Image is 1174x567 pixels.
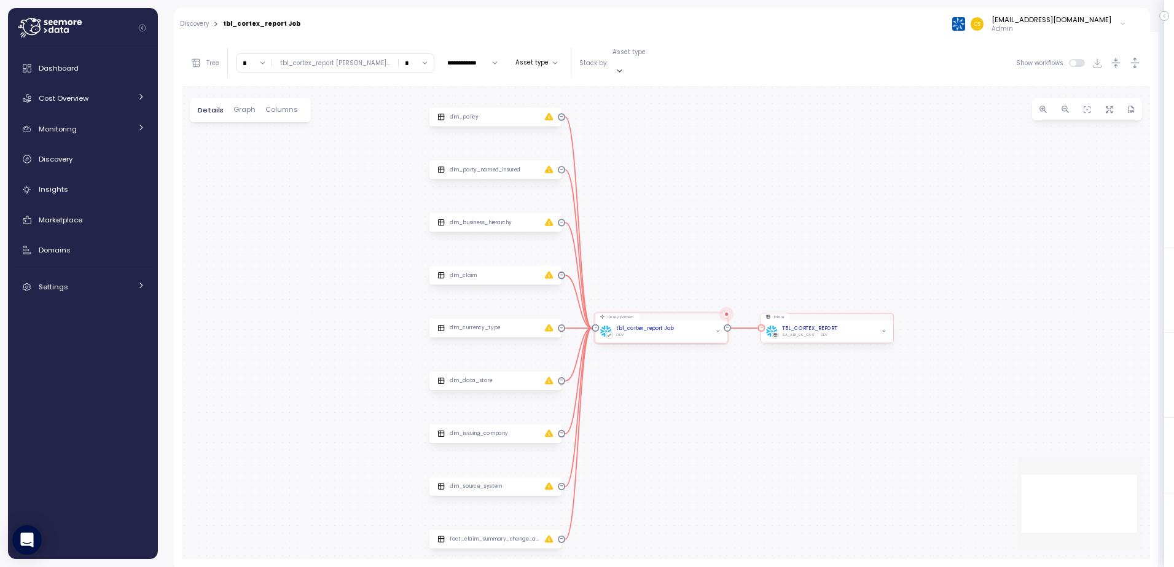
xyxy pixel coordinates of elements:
[992,25,1111,33] p: Admin
[214,20,218,28] div: >
[13,275,153,299] a: Settings
[13,117,153,141] a: Monitoring
[135,23,150,33] button: Collapse navigation
[450,377,492,385] div: dim_data_store
[450,219,512,226] div: dim_business_hierarchy
[180,21,209,27] a: Discovery
[12,525,42,555] div: Open Intercom Messenger
[206,59,219,68] p: Tree
[450,536,539,543] div: fact_claim_summary_change_and_ending
[13,56,153,80] a: Dashboard
[612,48,646,57] p: Asset type
[39,245,71,255] span: Domains
[511,55,563,70] button: Asset type
[450,483,502,490] div: dim_source_system
[616,325,673,332] a: tbl_cortex_report Job
[782,325,837,332] a: TBL_CORTEX_REPORT
[198,107,224,114] span: Details
[39,154,72,164] span: Discovery
[39,124,77,134] span: Monitoring
[971,17,984,30] img: 30f31bb3582bac9e5ca6f973bf708204
[579,59,608,68] p: Stack by:
[952,17,965,30] img: 68790ce639d2d68da1992664.PNG
[39,63,79,73] span: Dashboard
[39,282,68,292] span: Settings
[13,86,153,111] a: Cost Overview
[450,114,479,121] div: dim_policy
[450,430,508,437] div: dim_issuing_company
[233,106,256,113] span: Graph
[13,178,153,202] a: Insights
[280,59,390,68] div: tbl_cortex_report [PERSON_NAME] ...
[13,208,153,232] a: Marketplace
[13,147,153,171] a: Discovery
[450,166,520,173] div: dim_party_named_insured
[992,15,1111,25] div: [EMAIL_ADDRESS][DOMAIN_NAME]
[39,215,82,225] span: Marketplace
[608,315,635,319] p: Query pattern
[223,21,300,27] div: tbl_cortex_report Job
[265,106,298,113] span: Columns
[1016,59,1070,67] span: Show workflows
[820,332,828,337] div: DEV
[39,184,68,194] span: Insights
[450,324,500,332] div: dim_currency_type
[13,238,153,262] a: Domains
[782,332,814,337] div: SA_ABI_ES_CAS
[39,93,88,103] span: Cost Overview
[773,315,784,319] p: Table
[450,272,477,279] div: dim_claim
[616,332,624,337] div: DEV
